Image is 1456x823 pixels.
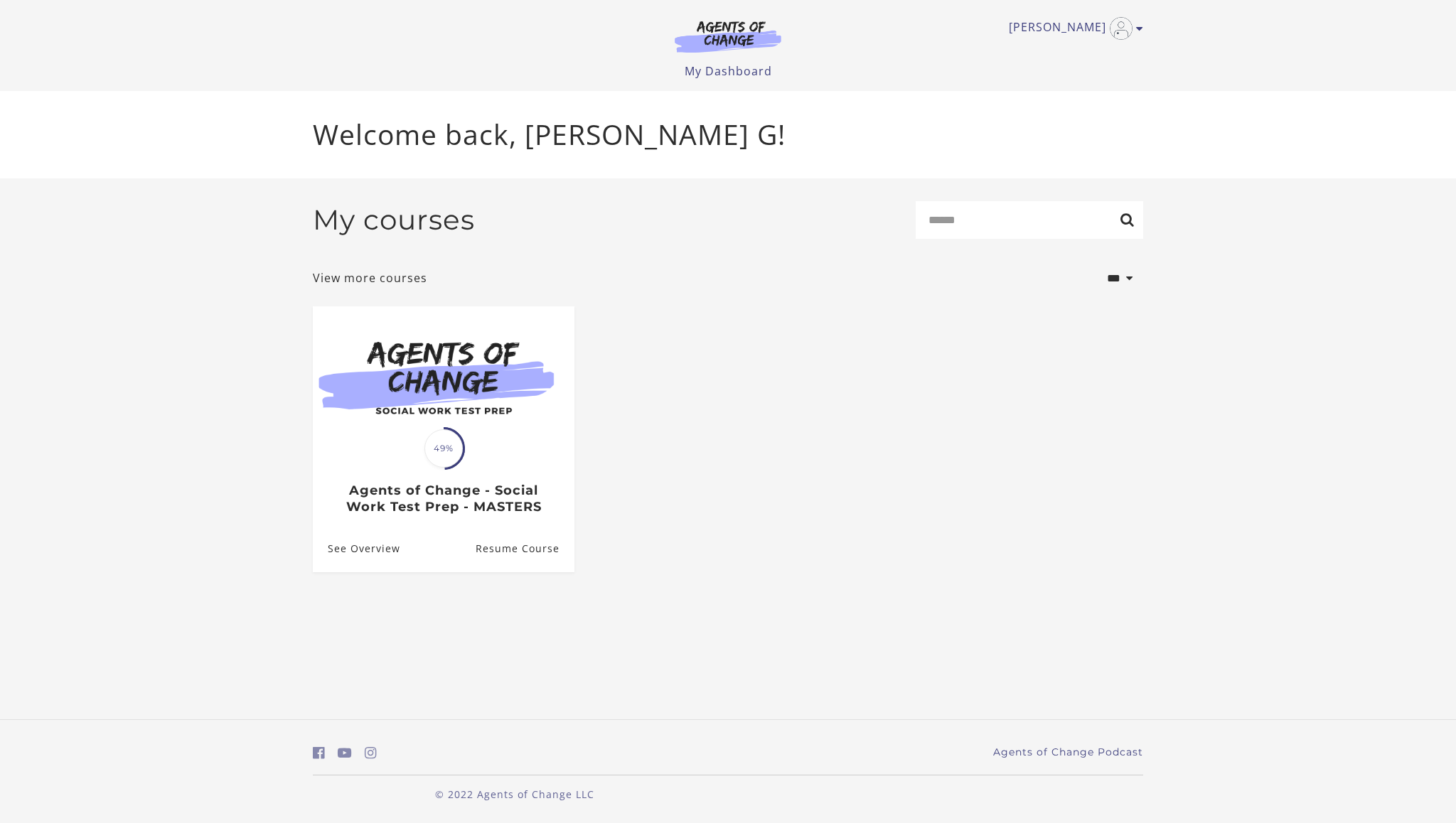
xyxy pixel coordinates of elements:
[338,746,352,760] i: https://www.youtube.com/c/AgentsofChangeTestPrepbyMeaganMitchell (Open in a new window)
[476,526,574,572] a: Agents of Change - Social Work Test Prep - MASTERS: Resume Course
[313,526,400,572] a: Agents of Change - Social Work Test Prep - MASTERS: See Overview
[424,429,463,468] span: 49%
[338,743,352,763] a: https://www.youtube.com/c/AgentsofChangeTestPrepbyMeaganMitchell (Open in a new window)
[660,20,796,53] img: Agents of Change Logo
[365,746,377,760] i: https://www.instagram.com/agentsofchangeprep/ (Open in a new window)
[365,743,377,763] a: https://www.instagram.com/agentsofchangeprep/ (Open in a new window)
[313,743,325,763] a: https://www.facebook.com/groups/aswbtestprep (Open in a new window)
[993,745,1143,760] a: Agents of Change Podcast
[313,746,325,760] i: https://www.facebook.com/groups/aswbtestprep (Open in a new window)
[313,114,1143,156] p: Welcome back, [PERSON_NAME] G!
[328,483,559,515] h3: Agents of Change - Social Work Test Prep - MASTERS
[313,269,427,286] a: View more courses
[313,787,717,802] p: © 2022 Agents of Change LLC
[313,203,475,237] h2: My courses
[1009,17,1136,40] a: Toggle menu
[685,63,772,79] a: My Dashboard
